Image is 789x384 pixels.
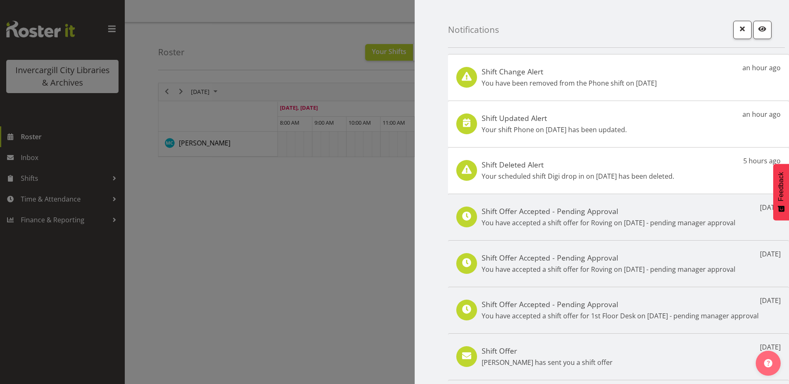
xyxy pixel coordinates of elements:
p: an hour ago [742,109,781,119]
p: 5 hours ago [743,156,781,166]
p: You have accepted a shift offer for Roving on [DATE] - pending manager approval [482,264,735,274]
h5: Shift Offer [482,346,613,355]
h5: Shift Updated Alert [482,113,627,123]
h5: Shift Deleted Alert [482,160,674,169]
h5: Shift Offer Accepted - Pending Approval [482,207,735,216]
p: You have been removed from the Phone shift on [DATE] [482,78,657,88]
h5: Shift Offer Accepted - Pending Approval [482,300,759,309]
h5: Shift Offer Accepted - Pending Approval [482,253,735,262]
button: Mark as read [753,21,772,39]
p: [DATE] [760,202,781,212]
p: [DATE] [760,249,781,259]
h4: Notifications [448,25,499,34]
p: [DATE] [760,295,781,305]
p: You have accepted a shift offer for 1st Floor Desk on [DATE] - pending manager approval [482,311,759,321]
p: [DATE] [760,342,781,352]
button: Close [733,21,752,39]
p: an hour ago [742,63,781,73]
h5: Shift Change Alert [482,67,657,76]
span: Feedback [777,172,785,201]
p: You have accepted a shift offer for Roving on [DATE] - pending manager approval [482,218,735,228]
p: Your scheduled shift Digi drop in on [DATE] has been deleted. [482,171,674,181]
p: [PERSON_NAME] has sent you a shift offer [482,357,613,367]
img: help-xxl-2.png [764,359,772,367]
button: Feedback - Show survey [773,164,789,220]
p: Your shift Phone on [DATE] has been updated. [482,125,627,135]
